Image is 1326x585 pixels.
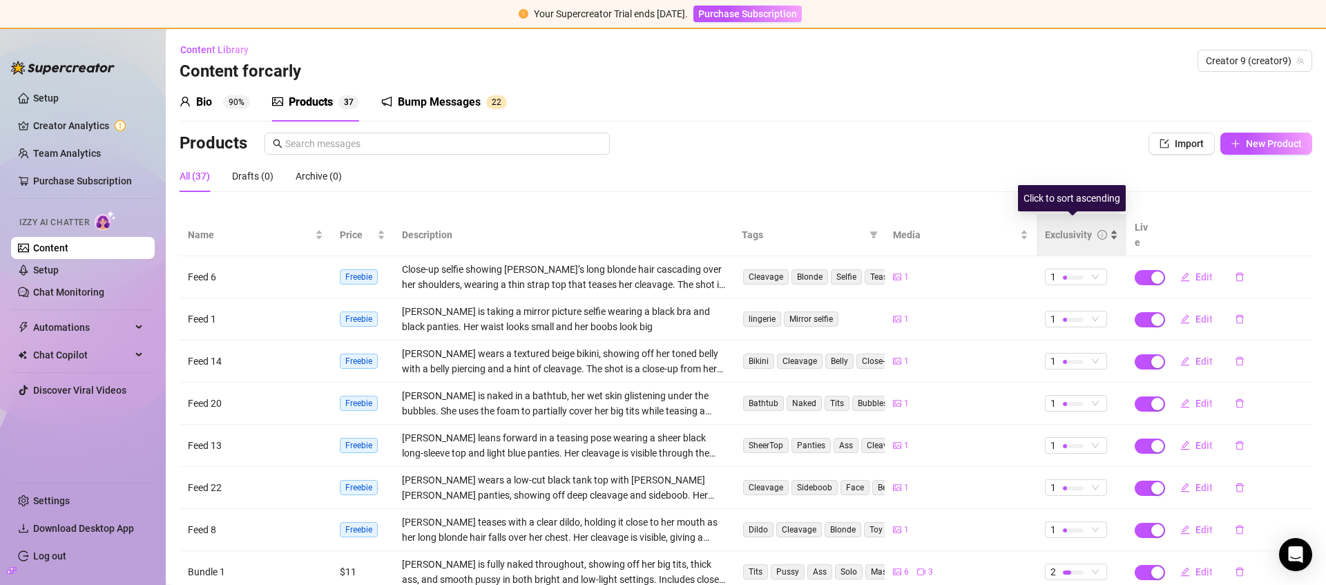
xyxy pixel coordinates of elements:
[340,396,378,411] span: Freebie
[861,438,907,453] span: Cleavage
[1235,441,1245,450] span: delete
[344,97,349,107] span: 3
[791,269,828,285] span: Blonde
[693,8,802,19] a: Purchase Subscription
[1160,139,1169,148] span: import
[296,169,342,184] div: Archive (0)
[7,566,17,575] span: build
[486,95,507,109] sup: 22
[1206,50,1304,71] span: Creator 9 (creator9)
[33,242,68,253] a: Content
[18,523,29,534] span: download
[11,61,115,75] img: logo-BBDzfeDw.svg
[893,227,1017,242] span: Media
[18,350,27,360] img: Chat Copilot
[1180,483,1190,492] span: edit
[1224,266,1256,288] button: delete
[180,169,210,184] div: All (37)
[497,97,501,107] span: 2
[180,96,191,107] span: user
[340,269,378,285] span: Freebie
[904,566,909,579] span: 6
[33,523,134,534] span: Download Desktop App
[188,227,312,242] span: Name
[893,526,901,534] span: picture
[1169,392,1224,414] button: Edit
[1149,133,1215,155] button: Import
[340,227,374,242] span: Price
[1224,308,1256,330] button: delete
[1050,438,1056,453] span: 1
[1235,356,1245,366] span: delete
[1195,440,1213,451] span: Edit
[1169,477,1224,499] button: Edit
[180,44,249,55] span: Content Library
[180,298,331,341] td: Feed 1
[1050,311,1056,327] span: 1
[791,480,838,495] span: Sideboob
[904,313,909,326] span: 1
[1235,399,1245,408] span: delete
[534,8,688,19] span: Your Supercreator Trial ends [DATE].
[904,481,909,495] span: 1
[917,568,925,576] span: video-camera
[196,94,212,111] div: Bio
[1235,314,1245,324] span: delete
[893,357,901,365] span: picture
[865,564,927,579] span: Masturbation
[402,388,725,419] div: [PERSON_NAME] is naked in a bathtub, her wet skin glistening under the bubbles. She uses the foam...
[1224,561,1256,583] button: delete
[872,480,917,495] span: Bedroom
[340,354,378,369] span: Freebie
[1296,57,1305,65] span: team
[19,216,89,229] span: Izzy AI Chatter
[835,564,863,579] span: Solo
[33,316,131,338] span: Automations
[180,425,331,467] td: Feed 13
[1195,271,1213,282] span: Edit
[1169,519,1224,541] button: Edit
[1224,477,1256,499] button: delete
[1195,482,1213,493] span: Edit
[1180,441,1190,450] span: edit
[1126,214,1161,256] th: Live
[869,231,878,239] span: filter
[180,133,247,155] h3: Products
[340,522,378,537] span: Freebie
[95,211,116,231] img: AI Chatter
[223,95,250,109] sup: 90%
[1180,314,1190,324] span: edit
[340,480,378,495] span: Freebie
[743,269,789,285] span: Cleavage
[904,439,909,452] span: 1
[928,566,933,579] span: 3
[864,522,907,537] span: Toy Play
[743,354,774,369] span: Bikini
[180,509,331,551] td: Feed 8
[784,311,838,327] span: Mirror selfie
[904,271,909,284] span: 1
[1180,356,1190,366] span: edit
[743,522,773,537] span: Dildo
[33,93,59,104] a: Setup
[771,564,805,579] span: Pussy
[1050,354,1056,369] span: 1
[825,522,861,537] span: Blonde
[1235,483,1245,492] span: delete
[840,480,869,495] span: Face
[402,515,725,545] div: [PERSON_NAME] teases with a clear dildo, holding it close to her mouth as her long blonde hair fa...
[273,139,282,148] span: search
[1279,538,1312,571] div: Open Intercom Messenger
[1180,272,1190,282] span: edit
[1169,434,1224,457] button: Edit
[272,96,283,107] span: picture
[1097,230,1107,240] span: info-circle
[492,97,497,107] span: 2
[693,6,802,22] button: Purchase Subscription
[1220,133,1312,155] button: New Product
[698,8,797,19] span: Purchase Subscription
[743,396,784,411] span: Bathtub
[1050,269,1056,285] span: 1
[381,96,392,107] span: notification
[33,385,126,396] a: Discover Viral Videos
